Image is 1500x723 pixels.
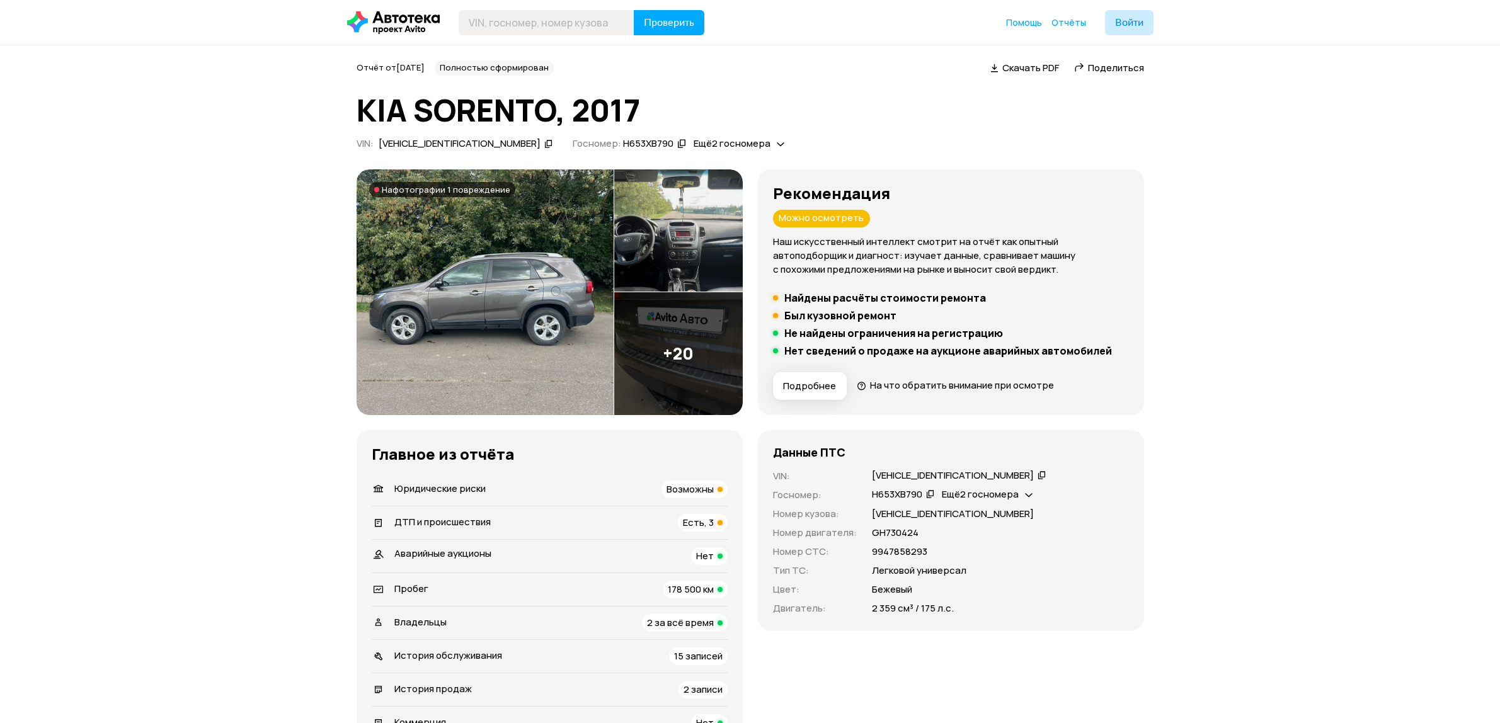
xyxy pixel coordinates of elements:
[942,487,1019,501] span: Ещё 2 госномера
[459,10,634,35] input: VIN, госномер, номер кузова
[394,482,486,495] span: Юридические риски
[644,18,694,28] span: Проверить
[684,683,723,696] span: 2 записи
[773,445,845,459] h4: Данные ПТС
[357,137,374,150] span: VIN :
[784,292,986,304] h5: Найдены расчёты стоимости ремонта
[773,185,1129,202] h3: Рекомендация
[372,445,728,463] h3: Главное из отчёта
[357,93,1144,127] h1: KIA SORENTO, 2017
[857,379,1055,392] a: На что обратить внимание при осмотре
[647,616,714,629] span: 2 за всё время
[784,344,1112,357] h5: Нет сведений о продаже на аукционе аварийных автомобилей
[668,583,714,596] span: 178 500 км
[784,327,1003,339] h5: Не найдены ограничения на регистрацию
[379,137,541,151] div: [VEHICLE_IDENTIFICATION_NUMBER]
[872,583,912,596] p: Бежевый
[1006,16,1042,28] span: Помощь
[623,137,673,151] div: Н653ХВ790
[573,137,621,150] span: Госномер:
[773,526,857,540] p: Номер двигателя :
[872,601,954,615] p: 2 359 см³ / 175 л.с.
[394,547,491,560] span: Аварийные аукционы
[1074,61,1144,74] a: Поделиться
[773,507,857,521] p: Номер кузова :
[773,564,857,578] p: Тип ТС :
[1002,61,1059,74] span: Скачать PDF
[382,185,510,195] span: На фотографии 1 повреждение
[1051,16,1086,29] a: Отчёты
[667,482,714,496] span: Возможны
[773,210,870,227] div: Можно осмотреть
[394,682,472,695] span: История продаж
[634,10,704,35] button: Проверить
[773,583,857,596] p: Цвет :
[1105,10,1154,35] button: Войти
[1051,16,1086,28] span: Отчёты
[872,507,1034,521] p: [VEHICLE_IDENTIFICATION_NUMBER]
[773,235,1129,276] p: Наш искусственный интеллект смотрит на отчёт как опытный автоподборщик и диагност: изучает данные...
[1115,18,1143,28] span: Войти
[872,488,922,501] div: Н653ХВ790
[394,515,491,528] span: ДТП и происшествия
[870,379,1054,392] span: На что обратить внимание при осмотре
[872,526,919,540] p: GН730424
[694,137,770,150] span: Ещё 2 госномера
[872,469,1034,482] div: [VEHICLE_IDENTIFICATION_NUMBER]
[1088,61,1144,74] span: Поделиться
[773,372,847,400] button: Подробнее
[773,469,857,483] p: VIN :
[1006,16,1042,29] a: Помощь
[674,649,723,663] span: 15 записей
[394,615,447,629] span: Владельцы
[872,564,966,578] p: Легковой универсал
[773,545,857,559] p: Номер СТС :
[683,516,714,529] span: Есть, 3
[773,488,857,502] p: Госномер :
[784,309,896,322] h5: Был кузовной ремонт
[357,62,425,73] span: Отчёт от [DATE]
[990,61,1059,74] a: Скачать PDF
[783,380,836,392] span: Подробнее
[773,601,857,615] p: Двигатель :
[872,545,927,559] p: 9947858293
[394,649,502,662] span: История обслуживания
[696,549,714,562] span: Нет
[435,60,554,76] div: Полностью сформирован
[394,582,428,595] span: Пробег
